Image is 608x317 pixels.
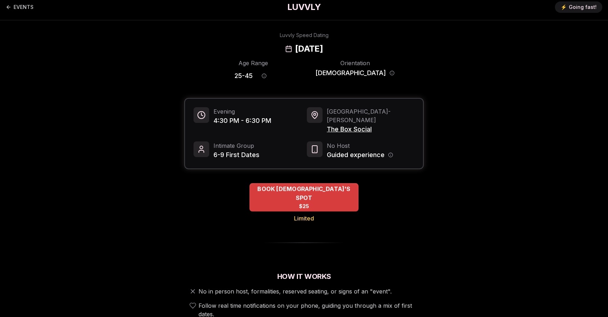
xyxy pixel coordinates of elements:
[327,124,414,134] span: The Box Social
[256,68,272,84] button: Age range information
[388,152,393,157] button: Host information
[249,183,359,212] button: BOOK QUEER MEN'S SPOT - Limited
[294,214,314,223] span: Limited
[561,4,567,11] span: ⚡️
[199,287,392,296] span: No in person host, formalities, reserved seating, or signs of an "event".
[235,71,253,81] span: 25 - 45
[287,1,321,13] a: LUVVLY
[327,141,393,150] span: No Host
[315,59,395,67] div: Orientation
[213,116,271,126] span: 4:30 PM - 6:30 PM
[213,141,259,150] span: Intimate Group
[569,4,597,11] span: Going fast!
[299,203,309,210] span: $25
[184,271,424,281] h2: How It Works
[249,185,359,202] span: BOOK [DEMOGRAPHIC_DATA]'S SPOT
[327,107,414,124] span: [GEOGRAPHIC_DATA] - [PERSON_NAME]
[295,43,323,54] h2: [DATE]
[213,150,259,160] span: 6-9 First Dates
[213,59,293,67] div: Age Range
[315,68,386,78] span: [DEMOGRAPHIC_DATA]
[327,150,385,160] span: Guided experience
[390,71,395,76] button: Orientation information
[280,32,329,39] div: Luvvly Speed Dating
[213,107,271,116] span: Evening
